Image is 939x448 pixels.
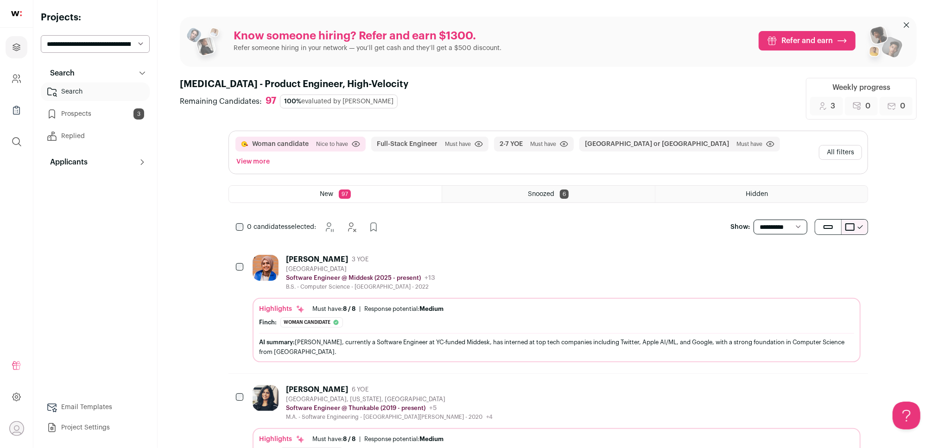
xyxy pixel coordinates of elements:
[286,255,348,264] div: [PERSON_NAME]
[252,139,309,149] button: Woman candidate
[364,435,444,443] div: Response potential:
[253,385,279,411] img: 80d906821de5157d37ca9f3e18f2708ab073f2a28d4310132b20f86a939bd433
[893,402,920,429] iframe: Help Scout Beacon - Open
[286,404,425,412] p: Software Engineer @ Thunkable (2019 - present)
[343,436,355,442] span: 8 / 8
[9,421,24,436] button: Open dropdown
[342,218,361,236] button: Hide
[41,64,150,82] button: Search
[419,436,444,442] span: Medium
[259,304,305,314] div: Highlights
[284,98,301,105] span: 100%
[266,95,276,107] div: 97
[560,189,569,199] span: 6
[253,255,279,281] img: 8c38d2ebcb8173c72fde6fb4005a138474a9147e092ea8a1add1450ffe96d637
[352,386,368,393] span: 6 YOE
[286,385,348,394] div: [PERSON_NAME]
[339,189,351,199] span: 97
[831,101,836,112] span: 3
[180,96,262,107] span: Remaining Candidates:
[44,68,75,79] p: Search
[280,317,343,328] div: Woman candidate
[41,153,150,171] button: Applicants
[900,101,905,112] span: 0
[312,435,444,443] ul: |
[442,186,654,202] a: Snoozed 6
[286,274,421,282] p: Software Engineer @ Middesk (2025 - present)
[6,36,27,58] a: Projects
[234,29,501,44] p: Know someone hiring? Refer and earn $1300.
[655,186,868,202] a: Hidden
[352,256,368,263] span: 3 YOE
[286,265,435,273] div: [GEOGRAPHIC_DATA]
[247,222,316,232] span: selected:
[530,140,556,148] span: Must have
[832,82,890,93] div: Weekly progress
[234,44,501,53] p: Refer someone hiring in your network — you’ll get cash and they’ll get a $500 discount.
[11,11,22,16] img: wellfound-shorthand-0d5821cbd27db2630d0214b213865d53afaa358527fdda9d0ea32b1df1b89c2c.svg
[41,398,150,416] a: Email Templates
[44,157,88,168] p: Applicants
[41,418,150,437] a: Project Settings
[259,435,305,444] div: Highlights
[312,305,444,313] ul: |
[736,140,762,148] span: Must have
[746,191,768,197] span: Hidden
[180,78,408,91] h1: [MEDICAL_DATA] - Product Engineer, High-Velocity
[41,82,150,101] a: Search
[759,31,856,50] a: Refer and earn
[445,140,471,148] span: Must have
[419,306,444,312] span: Medium
[185,24,226,65] img: referral_people_group_1-3817b86375c0e7f77b15e9e1740954ef64e1f78137dd7e9f4ff27367cb2cd09a.png
[863,22,904,67] img: referral_people_group_2-7c1ec42c15280f3369c0665c33c00ed472fd7f6af9dd0ec46c364f9a93ccf9a4.png
[819,145,862,160] button: All filters
[312,305,355,313] div: Must have:
[259,337,854,357] div: [PERSON_NAME], currently a Software Engineer at YC-funded Middesk, has interned at top tech compa...
[235,155,272,168] button: View more
[364,218,383,236] button: Add to Prospects
[343,306,355,312] span: 8 / 8
[259,319,277,326] div: Finch:
[730,222,750,232] p: Show:
[312,435,355,443] div: Must have:
[486,414,493,420] span: +4
[429,405,437,411] span: +5
[364,305,444,313] div: Response potential:
[320,191,333,197] span: New
[425,275,435,281] span: +13
[41,11,150,24] h2: Projects:
[280,95,398,108] div: evaluated by [PERSON_NAME]
[320,218,338,236] button: Snooze
[377,139,438,149] button: Full-Stack Engineer
[259,339,295,345] span: AI summary:
[585,139,729,149] button: [GEOGRAPHIC_DATA] or [GEOGRAPHIC_DATA]
[253,255,861,362] a: [PERSON_NAME] 3 YOE [GEOGRAPHIC_DATA] Software Engineer @ Middesk (2025 - present) +13 B.S. - Com...
[528,191,554,197] span: Snoozed
[6,99,27,121] a: Company Lists
[865,101,870,112] span: 0
[41,127,150,145] a: Replied
[286,396,493,403] div: [GEOGRAPHIC_DATA], [US_STATE], [GEOGRAPHIC_DATA]
[133,108,144,120] span: 3
[286,413,493,421] div: M.A. - Software Engineering - [GEOGRAPHIC_DATA][PERSON_NAME] - 2020
[247,224,288,230] span: 0 candidates
[500,139,523,149] button: 2-7 YOE
[286,283,435,290] div: B.S. - Computer Science - [GEOGRAPHIC_DATA] - 2022
[6,68,27,90] a: Company and ATS Settings
[41,105,150,123] a: Prospects3
[316,140,348,148] span: Nice to have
